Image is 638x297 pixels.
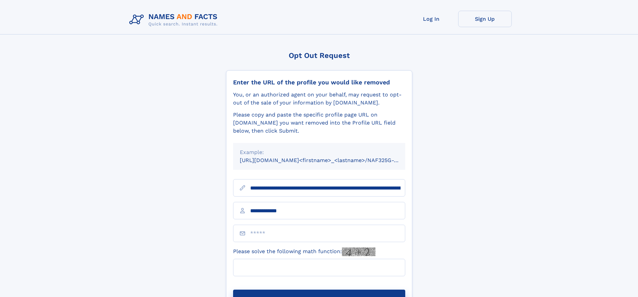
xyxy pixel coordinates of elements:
div: You, or an authorized agent on your behalf, may request to opt-out of the sale of your informatio... [233,91,405,107]
a: Sign Up [458,11,512,27]
div: Opt Out Request [226,51,412,60]
a: Log In [405,11,458,27]
img: Logo Names and Facts [127,11,223,29]
div: Please copy and paste the specific profile page URL on [DOMAIN_NAME] you want removed into the Pr... [233,111,405,135]
small: [URL][DOMAIN_NAME]<firstname>_<lastname>/NAF325G-xxxxxxxx [240,157,418,163]
div: Enter the URL of the profile you would like removed [233,79,405,86]
div: Example: [240,148,399,156]
label: Please solve the following math function: [233,247,375,256]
